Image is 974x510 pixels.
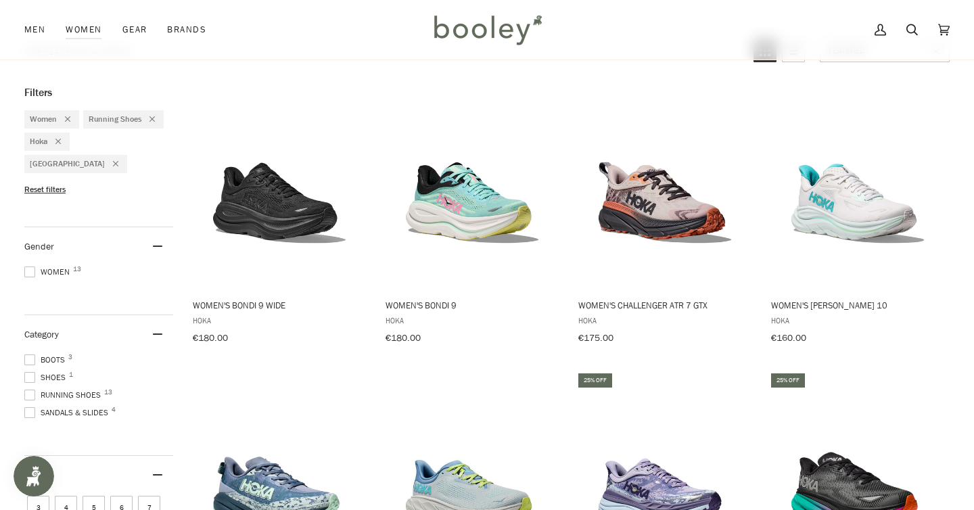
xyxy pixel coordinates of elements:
span: Shoes [24,371,70,384]
div: Remove filter: Galway [105,158,118,170]
a: Women's Bondi 9 [384,86,561,348]
span: 3 [68,354,72,361]
div: 25% off [578,373,612,388]
div: 25% off [771,373,805,388]
span: Gender [24,240,54,253]
span: Brands [167,23,206,37]
span: Filters [24,86,52,99]
span: Women's [PERSON_NAME] 10 [771,299,944,311]
span: Running Shoes [89,114,141,125]
img: Hoka Women's Bondi 9 Blue Spark / Mint Fluorite - Booley Galway [384,99,561,276]
span: Women's Challenger ATR 7 GTX [578,299,751,311]
div: Remove filter: Women [57,114,70,125]
span: Women's Bondi 9 Wide [193,299,366,311]
span: Women [66,23,101,37]
iframe: Button to open loyalty program pop-up [14,456,54,496]
span: €175.00 [578,331,613,344]
a: Women's Challenger ATR 7 GTX [576,86,753,348]
span: 13 [104,389,112,396]
span: Sandals & Slides [24,407,112,419]
a: Women's Bondi 9 Wide [191,86,368,348]
span: Hoka [193,315,366,326]
span: 1 [69,371,73,378]
div: Remove filter: Hoka [47,136,61,147]
span: €180.00 [193,331,228,344]
span: Women [24,266,74,278]
span: Men [24,23,45,37]
span: Women [30,114,57,125]
span: Category [24,328,59,341]
span: [GEOGRAPHIC_DATA] [30,158,105,170]
span: €180.00 [386,331,421,344]
span: Hoka [30,136,47,147]
li: Reset filters [24,184,173,195]
span: Reset filters [24,184,66,195]
img: Hoka Women's Clifton 10 White / Celo Blue - Booley Galway [769,99,946,276]
img: Hoka Women's Challenger ATR 7 GTX Cosmic Pearl / Galaxy - Booley Galway [576,99,753,276]
span: Running Shoes [24,389,105,401]
img: Booley [428,10,547,49]
span: Women's Bondi 9 [386,299,559,311]
span: 13 [73,266,81,273]
span: Hoka [771,315,944,326]
span: Hoka [386,315,559,326]
div: Remove filter: Running Shoes [141,114,155,125]
span: €160.00 [771,331,806,344]
span: 4 [112,407,116,413]
a: Women's Clifton 10 [769,86,946,348]
img: Hoka Women's Bondi 9 Wide Black / Black - Booley Galway [191,99,368,276]
span: Gear [122,23,147,37]
span: Boots [24,354,69,366]
span: Hoka [578,315,751,326]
